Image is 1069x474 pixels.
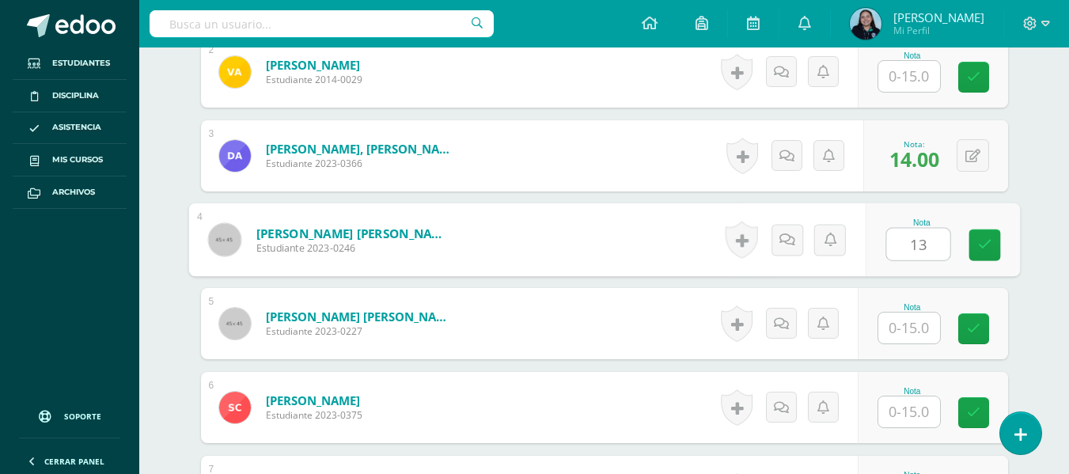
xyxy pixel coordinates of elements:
[13,112,127,145] a: Asistencia
[19,395,120,434] a: Soporte
[266,157,456,170] span: Estudiante 2023-0366
[44,456,104,467] span: Cerrar panel
[266,408,362,422] span: Estudiante 2023-0375
[219,392,251,423] img: 4d16dfaadc666370d618f3b46a035d24.png
[13,47,127,80] a: Estudiantes
[266,324,456,338] span: Estudiante 2023-0227
[52,154,103,166] span: Mis cursos
[266,73,362,86] span: Estudiante 2014-0029
[893,24,984,37] span: Mi Perfil
[266,141,456,157] a: [PERSON_NAME], [PERSON_NAME]
[13,80,127,112] a: Disciplina
[64,411,101,422] span: Soporte
[878,313,940,343] input: 0-15.0
[52,57,110,70] span: Estudiantes
[219,308,251,339] img: 45x45
[850,8,881,40] img: 8c46c7f4271155abb79e2bc50b6ca956.png
[889,146,939,173] span: 14.00
[150,10,494,37] input: Busca un usuario...
[878,303,947,312] div: Nota
[885,218,957,227] div: Nota
[52,89,99,102] span: Disciplina
[13,176,127,209] a: Archivos
[219,56,251,88] img: 97e2b0734e7479136478462550ca4ee1.png
[266,392,362,408] a: [PERSON_NAME]
[13,144,127,176] a: Mis cursos
[266,57,362,73] a: [PERSON_NAME]
[889,138,939,150] div: Nota:
[208,223,241,256] img: 45x45
[878,396,940,427] input: 0-15.0
[266,309,456,324] a: [PERSON_NAME] [PERSON_NAME]
[893,9,984,25] span: [PERSON_NAME]
[52,186,95,199] span: Archivos
[52,121,101,134] span: Asistencia
[878,61,940,92] input: 0-15.0
[878,387,947,396] div: Nota
[886,229,950,260] input: 0-15.0
[256,241,451,256] span: Estudiante 2023-0246
[219,140,251,172] img: 4132a828997210e662c1011da54ca329.png
[878,51,947,60] div: Nota
[256,225,451,241] a: [PERSON_NAME] [PERSON_NAME]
